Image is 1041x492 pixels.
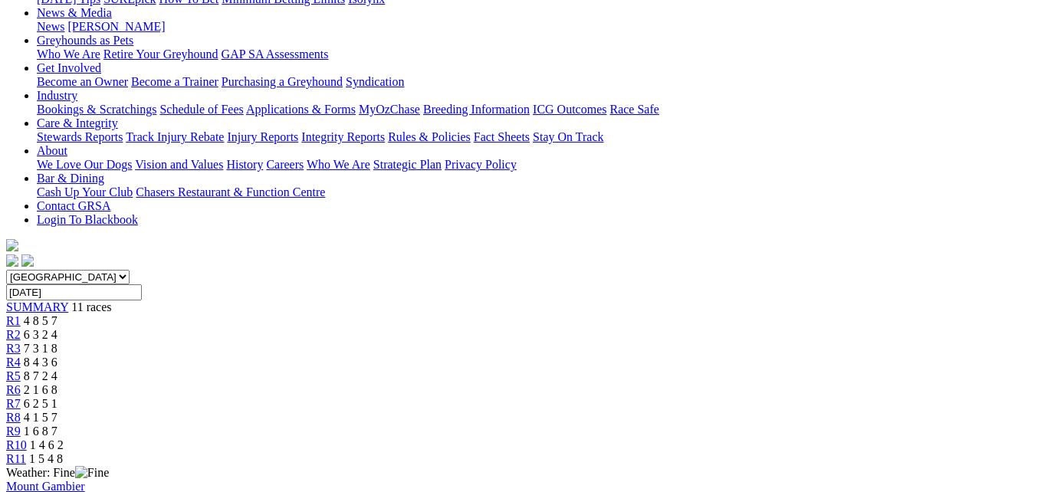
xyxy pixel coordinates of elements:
a: Who We Are [37,48,100,61]
a: News [37,20,64,33]
a: Chasers Restaurant & Function Centre [136,185,325,198]
a: SUMMARY [6,300,68,313]
div: Get Involved [37,75,1023,89]
a: R10 [6,438,27,451]
a: Industry [37,89,77,102]
a: R9 [6,425,21,438]
a: [PERSON_NAME] [67,20,165,33]
a: Become an Owner [37,75,128,88]
a: Privacy Policy [445,158,517,171]
a: About [37,144,67,157]
a: Who We Are [307,158,370,171]
a: Get Involved [37,61,101,74]
span: 7 3 1 8 [24,342,57,355]
span: 4 8 5 7 [24,314,57,327]
a: R5 [6,369,21,382]
img: twitter.svg [21,254,34,267]
div: Bar & Dining [37,185,1023,199]
a: Contact GRSA [37,199,110,212]
a: Stay On Track [533,130,603,143]
a: Applications & Forms [246,103,356,116]
a: R2 [6,328,21,341]
span: 6 3 2 4 [24,328,57,341]
a: Strategic Plan [373,158,442,171]
span: 8 4 3 6 [24,356,57,369]
a: Fact Sheets [474,130,530,143]
a: GAP SA Assessments [222,48,329,61]
span: 8 7 2 4 [24,369,57,382]
a: Become a Trainer [131,75,218,88]
div: Greyhounds as Pets [37,48,1023,61]
a: Vision and Values [135,158,223,171]
a: Purchasing a Greyhound [222,75,343,88]
a: We Love Our Dogs [37,158,132,171]
a: News & Media [37,6,112,19]
a: Stewards Reports [37,130,123,143]
a: R3 [6,342,21,355]
div: About [37,158,1023,172]
a: History [226,158,263,171]
a: R6 [6,383,21,396]
img: logo-grsa-white.png [6,239,18,251]
div: News & Media [37,20,1023,34]
a: R4 [6,356,21,369]
a: Injury Reports [227,130,298,143]
a: Cash Up Your Club [37,185,133,198]
div: Care & Integrity [37,130,1023,144]
span: 4 1 5 7 [24,411,57,424]
a: Rules & Policies [388,130,471,143]
a: Integrity Reports [301,130,385,143]
a: R11 [6,452,26,465]
a: Schedule of Fees [159,103,243,116]
a: Track Injury Rebate [126,130,224,143]
a: R7 [6,397,21,410]
span: 11 races [71,300,111,313]
a: Breeding Information [423,103,530,116]
img: Fine [75,466,109,480]
span: 1 4 6 2 [30,438,64,451]
a: Bar & Dining [37,172,104,185]
a: R8 [6,411,21,424]
input: Select date [6,284,142,300]
div: Industry [37,103,1023,116]
a: ICG Outcomes [533,103,606,116]
span: 6 2 5 1 [24,397,57,410]
span: Weather: Fine [6,466,109,479]
a: Retire Your Greyhound [103,48,218,61]
a: Bookings & Scratchings [37,103,156,116]
a: Greyhounds as Pets [37,34,133,47]
a: Syndication [346,75,404,88]
img: facebook.svg [6,254,18,267]
a: Careers [266,158,304,171]
span: 2 1 6 8 [24,383,57,396]
a: MyOzChase [359,103,420,116]
a: Care & Integrity [37,116,118,130]
span: 1 5 4 8 [29,452,63,465]
a: R1 [6,314,21,327]
a: Race Safe [609,103,658,116]
a: Login To Blackbook [37,213,138,226]
span: 1 6 8 7 [24,425,57,438]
